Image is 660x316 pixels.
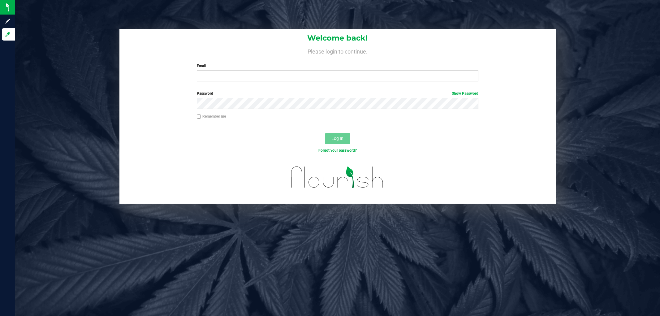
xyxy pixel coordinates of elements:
[197,115,201,119] input: Remember me
[331,136,343,141] span: Log In
[119,34,556,42] h1: Welcome back!
[325,133,350,144] button: Log In
[197,63,478,69] label: Email
[197,114,226,119] label: Remember me
[119,47,556,54] h4: Please login to continue.
[197,91,213,96] span: Password
[5,31,11,37] inline-svg: Log in
[283,160,392,195] img: flourish_logo.svg
[5,18,11,24] inline-svg: Sign up
[452,91,478,96] a: Show Password
[318,148,357,153] a: Forgot your password?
